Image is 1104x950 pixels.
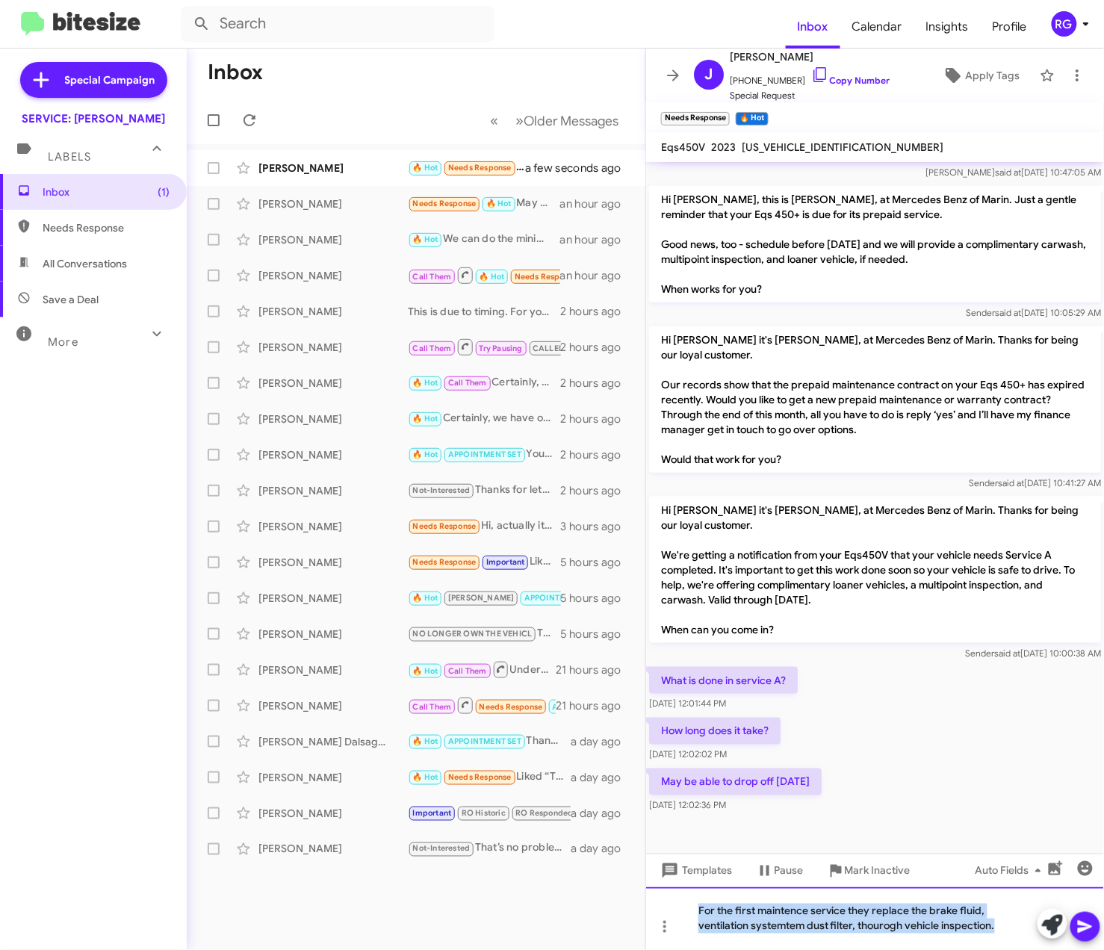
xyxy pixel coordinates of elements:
span: « [490,111,498,130]
div: Great, thank you. When you're ready, reply to this text and we’ll schedule your appointment. We o... [408,338,561,356]
p: Hi [PERSON_NAME] it's [PERSON_NAME], at Mercedes Benz of Marin. Thanks for being our loyal custom... [649,326,1101,473]
span: Try Pausing [480,344,523,353]
div: 5 hours ago [561,627,633,642]
div: [PERSON_NAME] [258,483,408,498]
div: 2 hours ago [561,376,633,391]
span: Profile [981,5,1039,49]
span: Pause [774,857,803,884]
button: Mark Inactive [815,857,922,884]
span: Needs Response [43,220,170,235]
div: [PERSON_NAME] [258,304,408,319]
span: Special Request [730,88,890,103]
span: said at [995,307,1021,318]
div: [PERSON_NAME] [258,698,408,713]
button: Apply Tags [929,62,1032,89]
span: APPOINTMENT SET [448,450,521,459]
span: Needs Response [515,272,578,282]
span: 🔥 Hot [413,736,438,746]
span: [PHONE_NUMBER] [730,66,890,88]
input: Search [181,6,494,42]
div: [PERSON_NAME] [258,770,408,785]
div: Inbound Call [408,266,560,285]
p: May be able to drop off [DATE] [649,769,822,795]
span: Special Campaign [65,72,155,87]
span: 🔥 Hot [486,199,512,208]
span: Call Them [448,378,487,388]
span: [PERSON_NAME] [448,593,515,603]
button: Templates [646,857,744,884]
span: (1) [158,184,170,199]
h1: Inbox [208,60,263,84]
span: [PERSON_NAME] [730,48,890,66]
span: Older Messages [524,113,618,129]
span: CALLED [533,344,565,353]
p: How long does it take? [649,718,781,745]
div: [PERSON_NAME] [258,447,408,462]
button: Previous [481,105,507,136]
div: How about 1 pm pt? [408,159,544,176]
div: SERVICE: [PERSON_NAME] [22,111,165,126]
a: Insights [914,5,981,49]
p: Hi [PERSON_NAME], this is [PERSON_NAME], at Mercedes Benz of Marin. Just a gentle reminder that y... [649,186,1101,302]
div: Thanks for letting us know!We offer pick-up and delivery service with loaner vehicles available i... [408,482,561,499]
div: Liked “Our apologies, your last service was completed on [DATE] at 9,975 miles. We'll review our ... [408,553,561,571]
div: For the first maintence service they replace the brake fluid, ventilation systemtem dust filter, ... [646,887,1104,950]
div: [PERSON_NAME] [258,555,408,570]
button: Pause [744,857,815,884]
span: Apply Tags [965,62,1020,89]
span: Needs Response [448,163,512,173]
div: [PERSON_NAME] [258,376,408,391]
div: Thank you [408,733,571,750]
div: [PERSON_NAME] [258,340,408,355]
div: 5 hours ago [561,591,633,606]
span: Sender [DATE] 10:41:27 AM [969,477,1101,488]
span: Save a Deal [43,292,99,307]
span: said at [998,477,1024,488]
span: Not-Interested [413,485,471,495]
div: That’s no problem at all; you can disregard the reminder for now. When the service indicator come... [408,840,571,857]
div: Sounds good [408,804,571,822]
p: Hi [PERSON_NAME] it's [PERSON_NAME], at Mercedes Benz of Marin. Thanks for being our loyal custom... [649,497,1101,643]
a: Special Campaign [20,62,167,98]
div: [PERSON_NAME] [258,161,408,176]
span: More [48,335,78,349]
span: Important [413,808,452,818]
span: Needs Response [413,521,477,531]
div: 2 hours ago [561,412,633,426]
div: 3 hours ago [561,519,633,534]
div: This is due to timing. For your vehicle it requires spark plugs every five years. [408,304,561,319]
div: 21 hours ago [556,662,633,677]
span: [DATE] 12:01:44 PM [649,698,726,710]
span: 🔥 Hot [413,666,438,676]
span: Templates [658,857,732,884]
span: » [515,111,524,130]
div: a day ago [571,806,633,821]
span: said at [994,648,1020,659]
span: Sender [DATE] 10:05:29 AM [966,307,1101,318]
span: APPOINTMENT SET [524,593,598,603]
div: a day ago [571,770,633,785]
span: Needs Response [413,557,477,567]
nav: Page navigation example [482,105,627,136]
span: 2023 [711,140,736,154]
span: All Conversations [43,256,127,271]
span: Inbox [43,184,170,199]
div: 2 hours ago [561,340,633,355]
span: said at [995,167,1021,178]
span: Mark Inactive [845,857,911,884]
span: Labels [48,150,91,164]
div: May be able to drop off [DATE] [408,195,560,212]
div: an hour ago [560,268,633,283]
span: Needs Response [448,772,512,782]
div: 2 hours ago [561,447,633,462]
div: [PERSON_NAME] [258,412,408,426]
div: Certainly, this upcoming maintenance covers the brake [MEDICAL_DATA], dust filer replacement, com... [408,374,561,391]
div: 5 hours ago [561,555,633,570]
div: an hour ago [560,232,633,247]
a: Inbox [786,5,840,49]
div: Liked “Thanks, noted. We'll diagnose the intermittent ADAS fault when your assistant schedules. W... [408,769,571,786]
div: Certainly, we have openings after the 27th. Which day and time range works for you? Appointments ... [408,410,561,427]
span: Needs Response [480,702,543,712]
span: [US_VEHICLE_IDENTIFICATION_NUMBER] [742,140,944,154]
